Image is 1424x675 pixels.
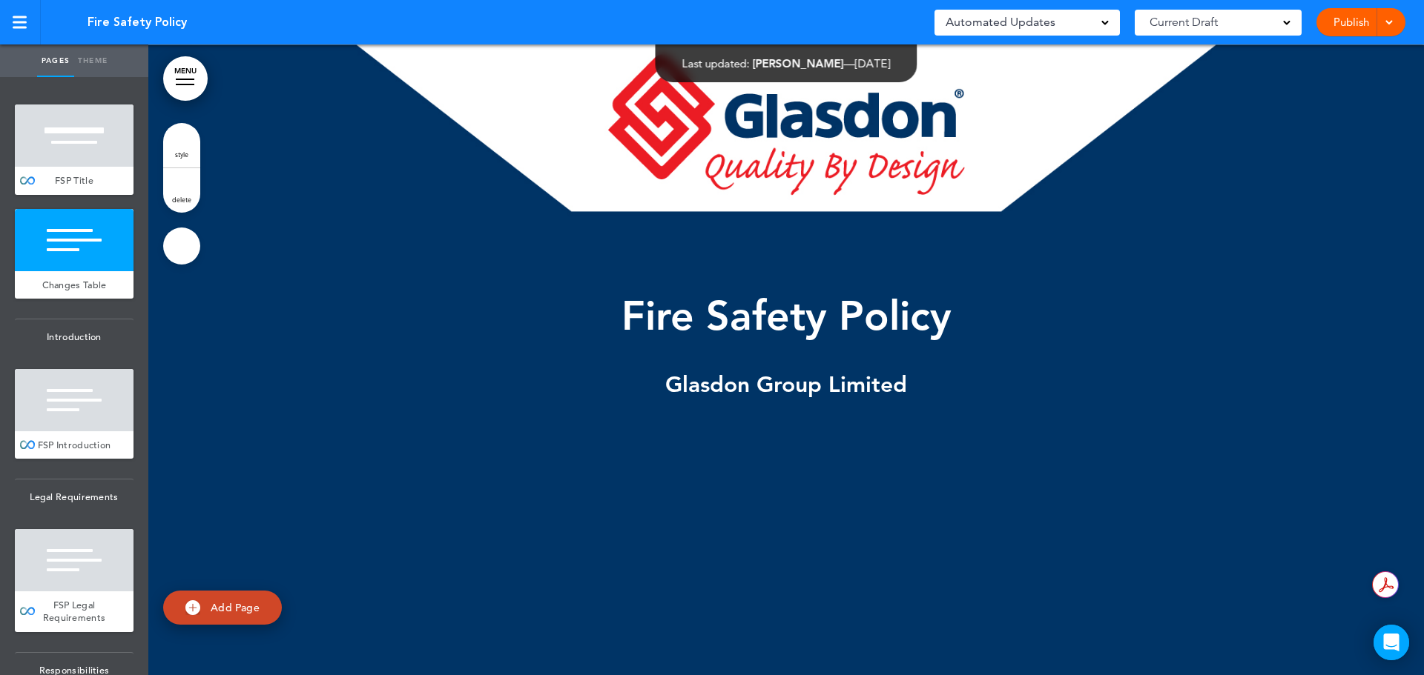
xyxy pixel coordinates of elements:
[88,14,187,30] span: Fire Safety Policy
[172,195,191,204] span: delete
[855,56,891,70] span: [DATE]
[74,44,111,77] a: Theme
[682,56,750,70] span: Last updated:
[38,439,111,451] span: FSP Introduction
[211,601,260,614] span: Add Page
[185,600,200,615] img: add.svg
[15,271,133,299] a: Changes Table
[20,441,35,449] img: infinity_blue.svg
[55,174,93,187] span: FSP Title
[175,150,188,159] span: style
[37,44,74,77] a: Pages
[946,12,1055,33] span: Automated Updates
[622,291,952,339] span: Fire Safety Policy
[20,607,35,615] img: infinity_blue.svg
[163,56,208,101] a: MENU
[42,279,107,291] span: Changes Table
[43,599,106,625] span: FSP Legal Requirements
[15,479,133,515] span: Legal Requirements
[163,123,200,167] a: style
[665,370,907,397] span: Glasdon Group Limited
[15,591,133,632] a: FSP Legal Requirements
[163,168,200,213] a: delete
[15,167,133,195] a: FSP Title
[20,176,35,184] img: infinity_blue.svg
[15,431,133,459] a: FSP Introduction
[753,56,844,70] span: [PERSON_NAME]
[682,58,891,69] div: —
[1374,625,1409,660] div: Open Intercom Messenger
[15,319,133,355] span: Introduction
[1328,8,1374,36] a: Publish
[163,591,282,625] a: Add Page
[1150,12,1218,33] span: Current Draft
